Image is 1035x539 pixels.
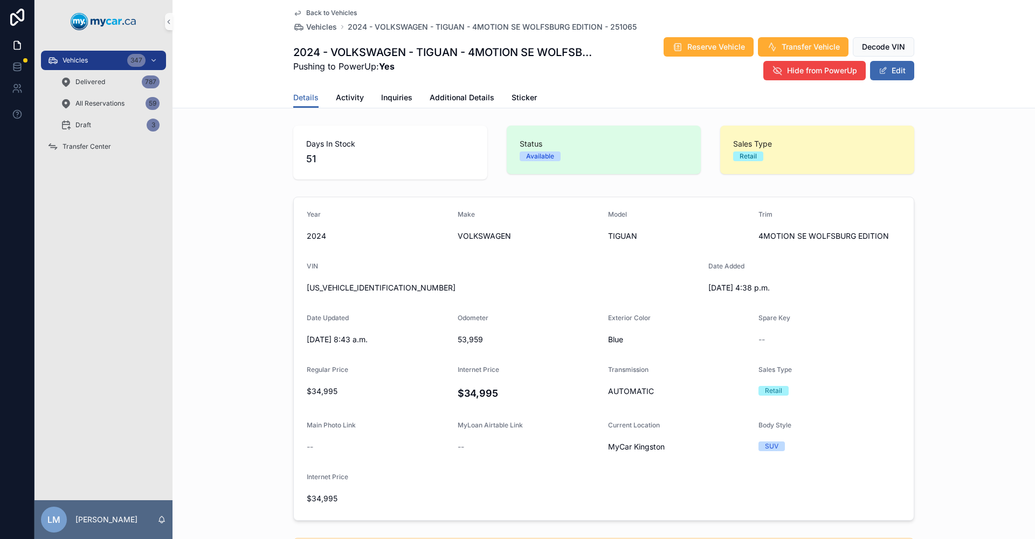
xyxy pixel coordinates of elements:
span: Delivered [75,78,105,86]
a: Draft3 [54,115,166,135]
span: MyLoan Airtable Link [458,421,523,429]
h1: 2024 - VOLKSWAGEN - TIGUAN - 4MOTION SE WOLFSBURG EDITION - 251065 [293,45,599,60]
div: 787 [142,75,160,88]
span: 53,959 [458,334,600,345]
span: Model [608,210,627,218]
span: Odometer [458,314,488,322]
span: Details [293,92,319,103]
span: Days In Stock [306,139,474,149]
span: All Reservations [75,99,125,108]
div: scrollable content [34,43,172,170]
a: 2024 - VOLKSWAGEN - TIGUAN - 4MOTION SE WOLFSBURG EDITION - 251065 [348,22,637,32]
img: App logo [71,13,136,30]
a: Additional Details [430,88,494,109]
div: 347 [127,54,146,67]
span: Sticker [512,92,537,103]
span: Exterior Color [608,314,651,322]
strong: Yes [379,61,395,72]
span: 51 [306,151,474,167]
span: Date Updated [307,314,349,322]
span: VOLKSWAGEN [458,231,600,241]
div: 3 [147,119,160,132]
a: Details [293,88,319,108]
span: Body Style [758,421,791,429]
span: Date Added [708,262,744,270]
span: Internet Price [307,473,348,481]
span: Back to Vehicles [306,9,357,17]
a: Delivered787 [54,72,166,92]
span: Draft [75,121,91,129]
span: Trim [758,210,772,218]
span: Decode VIN [862,42,905,52]
button: Hide from PowerUp [763,61,866,80]
span: -- [758,334,765,345]
div: 59 [146,97,160,110]
a: Vehicles [293,22,337,32]
span: Pushing to PowerUp: [293,60,599,73]
span: Make [458,210,475,218]
span: -- [307,441,313,452]
h4: $34,995 [458,386,600,400]
span: [DATE] 4:38 p.m. [708,282,851,293]
span: Activity [336,92,364,103]
div: Retail [740,151,757,161]
span: $34,995 [307,386,449,397]
a: Transfer Center [41,137,166,156]
span: -- [458,441,464,452]
a: Inquiries [381,88,412,109]
span: $34,995 [307,493,449,504]
span: [US_VEHICLE_IDENTIFICATION_NUMBER] [307,282,700,293]
div: Available [526,151,554,161]
span: LM [47,513,60,526]
span: Status [520,139,688,149]
button: Reserve Vehicle [664,37,754,57]
span: Blue [608,334,750,345]
a: Back to Vehicles [293,9,357,17]
a: Sticker [512,88,537,109]
span: MyCar Kingston [608,441,665,452]
span: AUTOMATIC [608,386,750,397]
span: Current Location [608,421,660,429]
span: 2024 [307,231,449,241]
button: Transfer Vehicle [758,37,848,57]
span: Sales Type [733,139,901,149]
button: Edit [870,61,914,80]
p: [PERSON_NAME] [75,514,137,525]
span: Inquiries [381,92,412,103]
button: Decode VIN [853,37,914,57]
span: Vehicles [306,22,337,32]
span: Transfer Center [63,142,111,151]
span: 4MOTION SE WOLFSBURG EDITION [758,231,901,241]
a: Activity [336,88,364,109]
span: TIGUAN [608,231,750,241]
span: Additional Details [430,92,494,103]
span: Transmission [608,365,648,374]
span: Hide from PowerUp [787,65,857,76]
span: Year [307,210,321,218]
div: Retail [765,386,782,396]
span: Transfer Vehicle [782,42,840,52]
span: Main Photo Link [307,421,356,429]
span: Reserve Vehicle [687,42,745,52]
span: [DATE] 8:43 a.m. [307,334,449,345]
div: SUV [765,441,778,451]
a: Vehicles347 [41,51,166,70]
span: Spare Key [758,314,790,322]
span: Internet Price [458,365,499,374]
span: VIN [307,262,318,270]
a: All Reservations59 [54,94,166,113]
span: Vehicles [63,56,88,65]
span: Sales Type [758,365,792,374]
span: Regular Price [307,365,348,374]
